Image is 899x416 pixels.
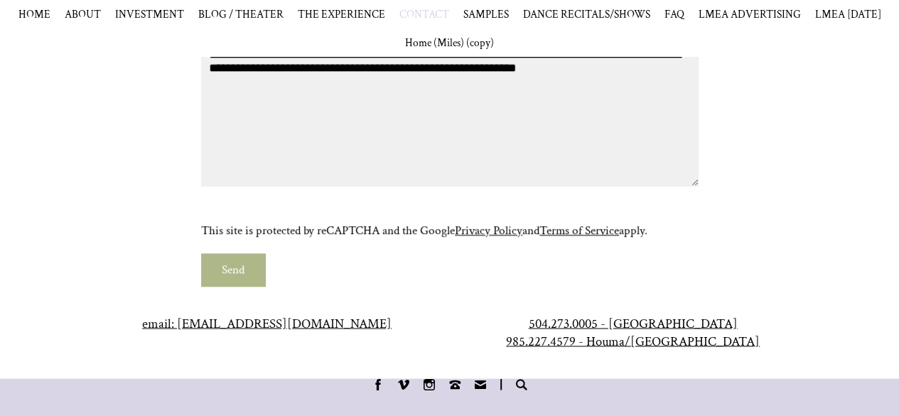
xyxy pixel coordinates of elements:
[506,314,760,350] span: 504.273.0005 - [GEOGRAPHIC_DATA] 985.227.4579 - Houma/[GEOGRAPHIC_DATA]
[463,7,509,21] span: SAMPLES
[298,7,385,21] a: THE EXPERIENCE
[142,314,392,332] a: email: [EMAIL_ADDRESS][DOMAIN_NAME]
[18,7,50,21] a: HOME
[523,7,650,21] span: DANCE RECITALS/SHOWS
[201,253,265,286] button: Send
[222,262,244,277] span: Send
[405,36,494,50] a: Home (Miles) (copy)
[815,7,881,21] a: LMEA [DATE]
[539,223,619,238] a: Terms of Service
[399,7,449,21] a: CONTACT
[455,223,522,238] a: Privacy Policy
[664,7,684,21] a: FAQ
[201,223,647,238] span: This site is protected by reCAPTCHA and the Google and apply.
[699,7,801,21] a: LMEA ADVERTISING
[198,7,284,21] a: BLOG / THEATER
[115,7,184,21] a: INVESTMENT
[65,7,101,21] a: ABOUT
